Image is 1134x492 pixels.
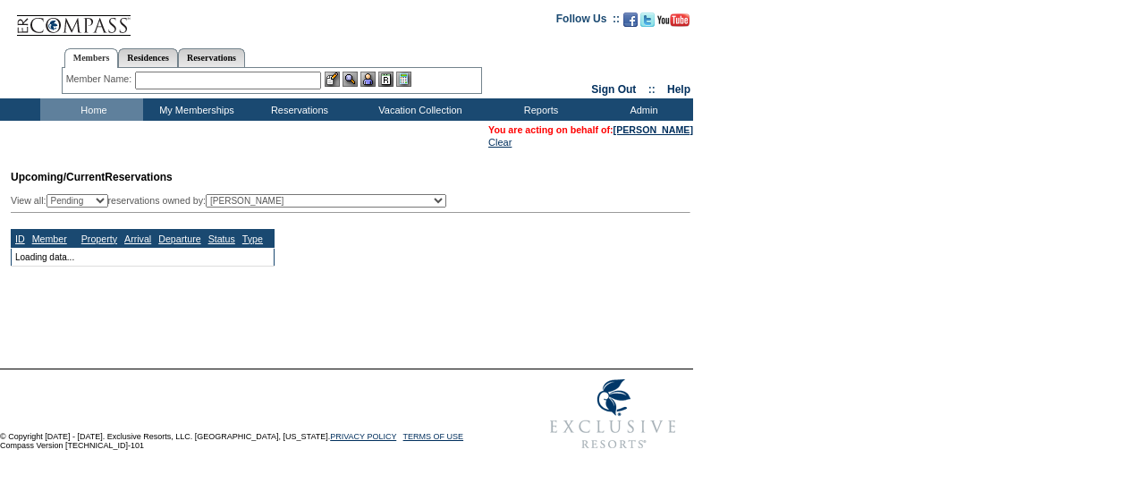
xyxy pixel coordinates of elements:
[40,98,143,121] td: Home
[343,72,358,87] img: View
[246,98,349,121] td: Reservations
[208,233,235,244] a: Status
[488,137,512,148] a: Clear
[11,194,454,208] div: View all: reservations owned by:
[64,48,119,68] a: Members
[158,233,200,244] a: Departure
[556,11,620,32] td: Follow Us ::
[657,18,690,29] a: Subscribe to our YouTube Channel
[640,18,655,29] a: Follow us on Twitter
[11,171,105,183] span: Upcoming/Current
[118,48,178,67] a: Residences
[590,98,693,121] td: Admin
[403,432,464,441] a: TERMS OF USE
[15,233,25,244] a: ID
[487,98,590,121] td: Reports
[640,13,655,27] img: Follow us on Twitter
[330,432,396,441] a: PRIVACY POLICY
[81,233,117,244] a: Property
[591,83,636,96] a: Sign Out
[178,48,245,67] a: Reservations
[12,248,275,266] td: Loading data...
[623,13,638,27] img: Become our fan on Facebook
[614,124,693,135] a: [PERSON_NAME]
[648,83,656,96] span: ::
[667,83,690,96] a: Help
[242,233,263,244] a: Type
[488,124,693,135] span: You are acting on behalf of:
[124,233,151,244] a: Arrival
[143,98,246,121] td: My Memberships
[396,72,411,87] img: b_calculator.gif
[378,72,394,87] img: Reservations
[325,72,340,87] img: b_edit.gif
[360,72,376,87] img: Impersonate
[623,18,638,29] a: Become our fan on Facebook
[657,13,690,27] img: Subscribe to our YouTube Channel
[11,171,173,183] span: Reservations
[66,72,135,87] div: Member Name:
[349,98,487,121] td: Vacation Collection
[32,233,67,244] a: Member
[533,369,693,459] img: Exclusive Resorts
